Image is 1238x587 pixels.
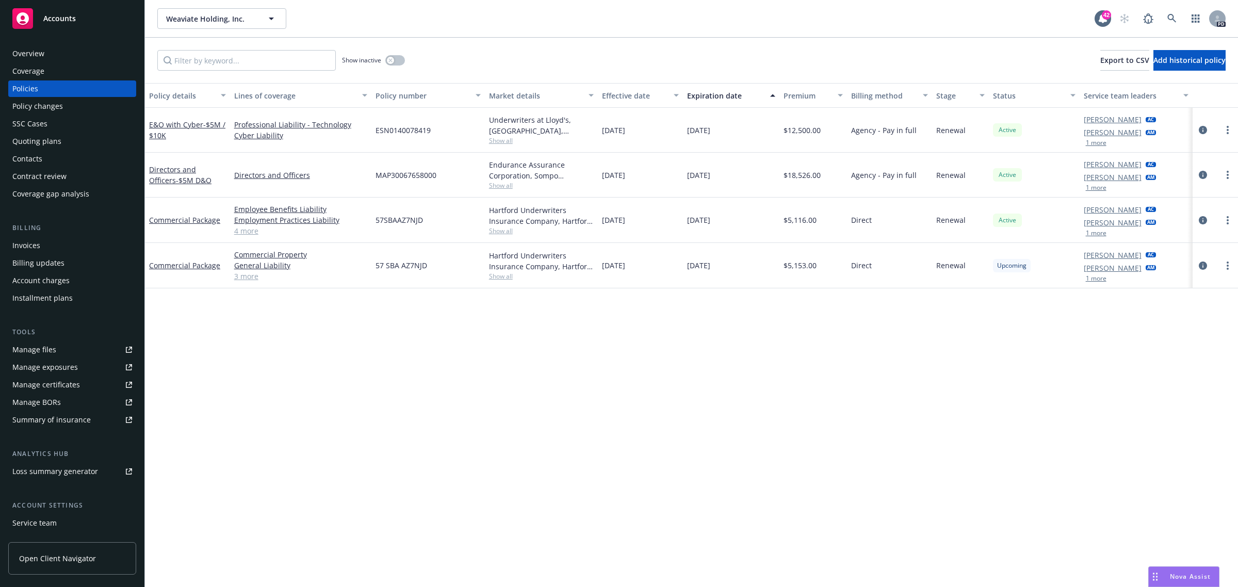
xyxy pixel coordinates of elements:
[8,394,136,411] a: Manage BORs
[234,119,367,130] a: Professional Liability - Technology
[602,170,625,181] span: [DATE]
[1084,159,1142,170] a: [PERSON_NAME]
[8,449,136,459] div: Analytics hub
[234,215,367,225] a: Employment Practices Liability
[376,170,436,181] span: MAP30067658000
[234,90,356,101] div: Lines of coverage
[851,260,872,271] span: Direct
[489,250,594,272] div: Hartford Underwriters Insurance Company, Hartford Insurance Group
[8,98,136,115] a: Policy changes
[234,249,367,260] a: Commercial Property
[784,260,817,271] span: $5,153.00
[997,170,1018,180] span: Active
[12,359,78,376] div: Manage exposures
[12,515,57,531] div: Service team
[489,136,594,145] span: Show all
[936,260,966,271] span: Renewal
[936,170,966,181] span: Renewal
[8,45,136,62] a: Overview
[1102,10,1111,20] div: 42
[1084,250,1142,260] a: [PERSON_NAME]
[234,260,367,271] a: General Liability
[1185,8,1206,29] a: Switch app
[8,237,136,254] a: Invoices
[43,14,76,23] span: Accounts
[12,133,61,150] div: Quoting plans
[784,170,821,181] span: $18,526.00
[12,151,42,167] div: Contacts
[1170,572,1211,581] span: Nova Assist
[1086,140,1106,146] button: 1 more
[1114,8,1135,29] a: Start snowing
[149,260,220,270] a: Commercial Package
[1084,263,1142,273] a: [PERSON_NAME]
[936,90,973,101] div: Stage
[8,515,136,531] a: Service team
[1221,124,1234,136] a: more
[8,116,136,132] a: SSC Cases
[12,463,98,480] div: Loss summary generator
[1080,83,1193,108] button: Service team leaders
[12,237,40,254] div: Invoices
[376,90,469,101] div: Policy number
[997,216,1018,225] span: Active
[8,290,136,306] a: Installment plans
[12,255,64,271] div: Billing updates
[376,260,427,271] span: 57 SBA AZ7NJD
[230,83,371,108] button: Lines of coverage
[1100,55,1149,65] span: Export to CSV
[8,463,136,480] a: Loss summary generator
[602,125,625,136] span: [DATE]
[489,181,594,190] span: Show all
[8,151,136,167] a: Contacts
[376,215,423,225] span: 57SBAAZ7NJD
[8,412,136,428] a: Summary of insurance
[687,90,764,101] div: Expiration date
[485,83,598,108] button: Market details
[997,125,1018,135] span: Active
[1197,124,1209,136] a: circleInformation
[687,125,710,136] span: [DATE]
[1148,566,1219,587] button: Nova Assist
[12,45,44,62] div: Overview
[234,271,367,282] a: 3 more
[8,377,136,393] a: Manage certificates
[145,83,230,108] button: Policy details
[851,215,872,225] span: Direct
[851,170,917,181] span: Agency - Pay in full
[936,125,966,136] span: Renewal
[8,4,136,33] a: Accounts
[687,215,710,225] span: [DATE]
[784,215,817,225] span: $5,116.00
[1149,567,1162,586] div: Drag to move
[149,90,215,101] div: Policy details
[851,125,917,136] span: Agency - Pay in full
[602,260,625,271] span: [DATE]
[1086,230,1106,236] button: 1 more
[8,168,136,185] a: Contract review
[993,90,1064,101] div: Status
[8,80,136,97] a: Policies
[8,186,136,202] a: Coverage gap analysis
[12,412,91,428] div: Summary of insurance
[1084,217,1142,228] a: [PERSON_NAME]
[683,83,779,108] button: Expiration date
[19,553,96,564] span: Open Client Navigator
[149,165,211,185] a: Directors and Officers
[8,327,136,337] div: Tools
[149,215,220,225] a: Commercial Package
[8,133,136,150] a: Quoting plans
[1084,114,1142,125] a: [PERSON_NAME]
[1086,275,1106,282] button: 1 more
[1197,259,1209,272] a: circleInformation
[1153,55,1226,65] span: Add historical policy
[12,63,44,79] div: Coverage
[234,130,367,141] a: Cyber Liability
[989,83,1080,108] button: Status
[1084,172,1142,183] a: [PERSON_NAME]
[784,90,832,101] div: Premium
[149,120,225,140] a: E&O with Cyber
[1221,214,1234,226] a: more
[1197,214,1209,226] a: circleInformation
[1086,185,1106,191] button: 1 more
